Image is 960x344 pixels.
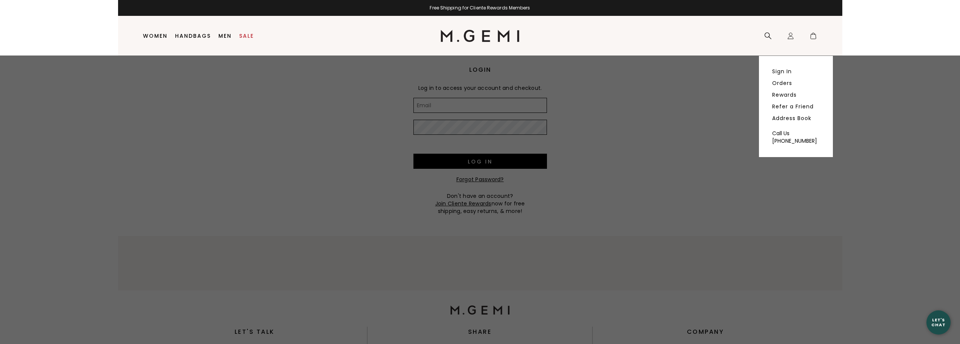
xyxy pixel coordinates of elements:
[175,33,211,39] a: Handbags
[772,130,820,137] div: Call Us
[441,30,519,42] img: M.Gemi
[239,33,254,39] a: Sale
[772,137,820,145] div: [PHONE_NUMBER]
[772,130,820,145] a: Call Us [PHONE_NUMBER]
[772,115,811,122] a: Address Book
[118,5,842,11] div: Free Shipping for Cliente Rewards Members
[926,318,951,327] div: Let's Chat
[143,33,167,39] a: Women
[772,103,814,110] a: Refer a Friend
[218,33,232,39] a: Men
[772,68,792,75] a: Sign In
[772,91,797,98] a: Rewards
[772,80,792,86] a: Orders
